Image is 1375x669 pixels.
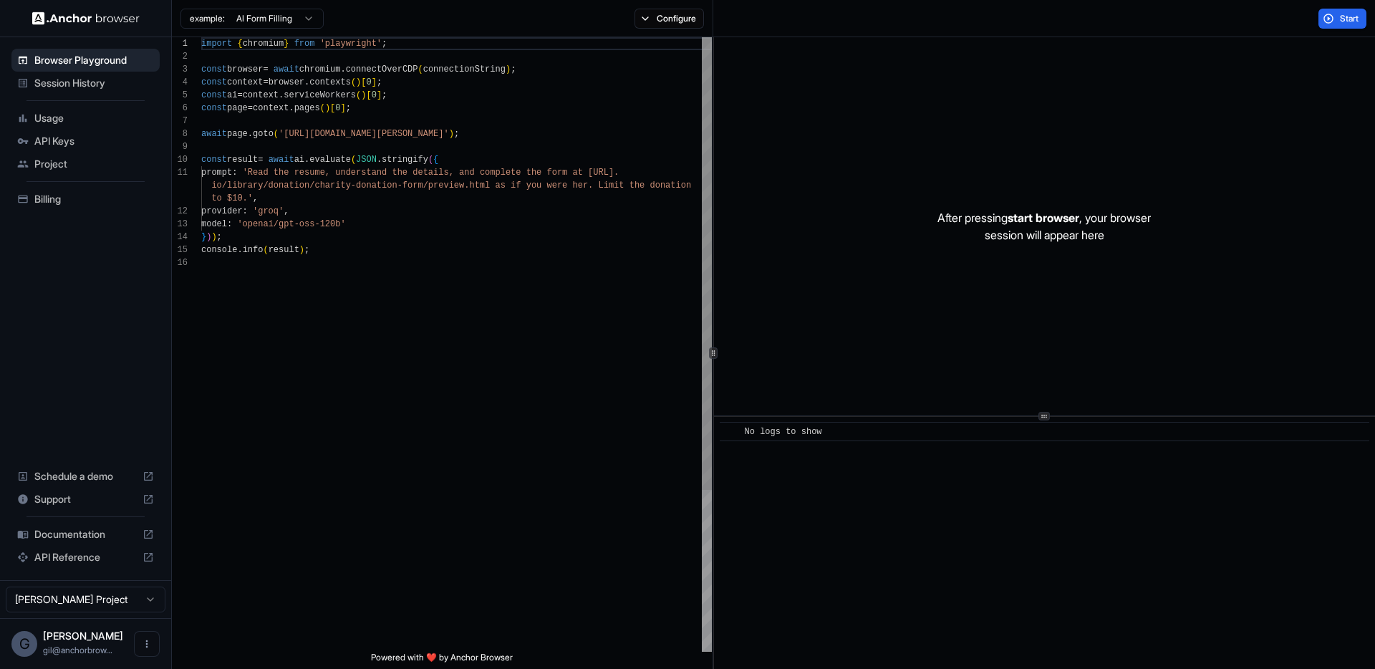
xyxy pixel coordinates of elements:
[506,64,511,74] span: )
[304,245,309,255] span: ;
[190,13,225,24] span: example:
[172,50,188,63] div: 2
[34,111,154,125] span: Usage
[201,39,232,49] span: import
[237,219,345,229] span: 'openai/gpt-oss-120b'
[172,37,188,50] div: 1
[237,245,242,255] span: .
[377,155,382,165] span: .
[227,129,248,139] span: page
[172,63,188,76] div: 3
[263,64,268,74] span: =
[11,153,160,175] div: Project
[294,103,320,113] span: pages
[356,155,377,165] span: JSON
[134,631,160,657] button: Open menu
[340,64,345,74] span: .
[346,103,351,113] span: ;
[43,630,123,642] span: Gil Dankner
[243,245,264,255] span: info
[433,155,438,165] span: {
[937,209,1151,244] p: After pressing , your browser session will appear here
[309,77,351,87] span: contexts
[34,492,137,506] span: Support
[211,232,216,242] span: )
[258,155,263,165] span: =
[172,244,188,256] div: 15
[227,77,263,87] span: context
[501,168,619,178] span: lete the form at [URL].
[11,465,160,488] div: Schedule a demo
[284,39,289,49] span: }
[34,550,137,564] span: API Reference
[372,77,377,87] span: ]
[11,188,160,211] div: Billing
[201,232,206,242] span: }
[227,219,232,229] span: :
[263,77,268,87] span: =
[253,193,258,203] span: ,
[172,89,188,102] div: 5
[269,245,299,255] span: result
[172,102,188,115] div: 6
[635,9,704,29] button: Configure
[371,652,513,669] span: Powered with ❤️ by Anchor Browser
[366,90,371,100] span: [
[201,168,232,178] span: prompt
[428,155,433,165] span: (
[227,103,248,113] span: page
[11,49,160,72] div: Browser Playground
[284,206,289,216] span: ,
[418,64,423,74] span: (
[372,90,377,100] span: 0
[11,631,37,657] div: G
[274,64,299,74] span: await
[294,39,315,49] span: from
[201,77,227,87] span: const
[201,129,227,139] span: await
[320,103,325,113] span: (
[377,77,382,87] span: ;
[269,155,294,165] span: await
[274,129,279,139] span: (
[248,103,253,113] span: =
[253,129,274,139] span: goto
[11,546,160,569] div: API Reference
[1340,13,1360,24] span: Start
[356,90,361,100] span: (
[11,523,160,546] div: Documentation
[309,155,351,165] span: evaluate
[243,90,279,100] span: context
[11,107,160,130] div: Usage
[34,192,154,206] span: Billing
[320,39,382,49] span: 'playwright'
[351,77,356,87] span: (
[340,103,345,113] span: ]
[172,218,188,231] div: 13
[32,11,140,25] img: Anchor Logo
[511,64,516,74] span: ;
[201,206,243,216] span: provider
[201,64,227,74] span: const
[172,256,188,269] div: 16
[34,469,137,483] span: Schedule a demo
[304,155,309,165] span: .
[172,115,188,127] div: 7
[361,90,366,100] span: )
[11,130,160,153] div: API Keys
[172,205,188,218] div: 12
[263,245,268,255] span: (
[201,245,237,255] span: console
[243,39,284,49] span: chromium
[299,245,304,255] span: )
[269,77,304,87] span: browser
[201,219,227,229] span: model
[243,206,248,216] span: :
[248,129,253,139] span: .
[279,129,449,139] span: '[URL][DOMAIN_NAME][PERSON_NAME]'
[294,155,304,165] span: ai
[382,39,387,49] span: ;
[172,153,188,166] div: 10
[325,103,330,113] span: )
[361,77,366,87] span: [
